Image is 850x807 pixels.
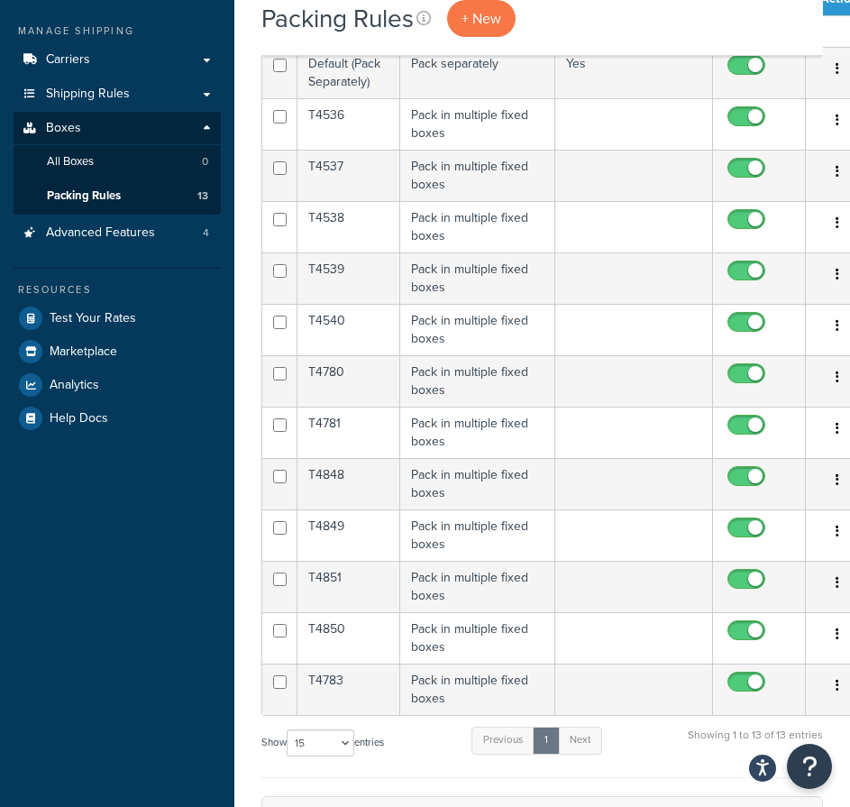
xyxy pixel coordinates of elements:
[462,8,501,29] span: + New
[400,458,555,509] td: Pack in multiple fixed boxes
[46,225,155,241] span: Advanced Features
[297,150,400,201] td: T4537
[14,179,221,213] li: Packing Rules
[46,87,130,102] span: Shipping Rules
[558,727,602,754] a: Next
[533,727,560,754] a: 1
[46,52,90,68] span: Carriers
[400,561,555,612] td: Pack in multiple fixed boxes
[14,335,221,368] a: Marketplace
[287,729,354,757] select: Showentries
[688,725,823,764] div: Showing 1 to 13 of 13 entries
[14,78,221,111] a: Shipping Rules
[471,727,535,754] a: Previous
[297,612,400,664] td: T4850
[297,664,400,715] td: T4783
[47,188,121,204] span: Packing Rules
[297,509,400,561] td: T4849
[202,154,208,170] span: 0
[400,407,555,458] td: Pack in multiple fixed boxes
[297,355,400,407] td: T4780
[14,216,221,250] a: Advanced Features 4
[400,150,555,201] td: Pack in multiple fixed boxes
[400,98,555,150] td: Pack in multiple fixed boxes
[261,1,414,36] h1: Packing Rules
[50,311,136,326] span: Test Your Rates
[297,407,400,458] td: T4781
[14,179,221,213] a: Packing Rules 13
[261,729,384,757] label: Show entries
[197,188,208,204] span: 13
[400,355,555,407] td: Pack in multiple fixed boxes
[14,282,221,298] div: Resources
[14,112,221,145] a: Boxes
[50,344,117,360] span: Marketplace
[47,154,94,170] span: All Boxes
[297,98,400,150] td: T4536
[14,369,221,401] a: Analytics
[297,561,400,612] td: T4851
[400,252,555,304] td: Pack in multiple fixed boxes
[400,304,555,355] td: Pack in multiple fixed boxes
[203,225,209,241] span: 4
[14,23,221,39] div: Manage Shipping
[14,216,221,250] li: Advanced Features
[787,744,832,789] button: Open Resource Center
[297,458,400,509] td: T4848
[400,509,555,561] td: Pack in multiple fixed boxes
[297,47,400,98] td: Default (Pack Separately)
[14,145,221,179] a: All Boxes 0
[14,112,221,215] li: Boxes
[297,201,400,252] td: T4538
[14,402,221,435] a: Help Docs
[400,47,555,98] td: Pack separately
[555,47,713,98] td: Yes
[400,201,555,252] td: Pack in multiple fixed boxes
[14,145,221,179] li: All Boxes
[400,612,555,664] td: Pack in multiple fixed boxes
[297,252,400,304] td: T4539
[14,302,221,335] a: Test Your Rates
[50,411,108,426] span: Help Docs
[50,378,99,393] span: Analytics
[297,304,400,355] td: T4540
[14,43,221,77] a: Carriers
[46,121,81,136] span: Boxes
[400,664,555,715] td: Pack in multiple fixed boxes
